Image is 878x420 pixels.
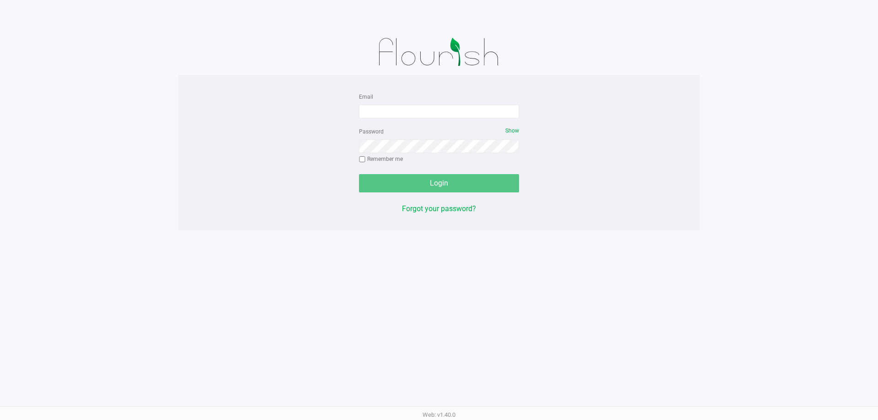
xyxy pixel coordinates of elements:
label: Remember me [359,155,403,163]
label: Email [359,93,373,101]
label: Password [359,128,384,136]
input: Remember me [359,156,365,163]
span: Web: v1.40.0 [423,411,455,418]
span: Show [505,128,519,134]
button: Forgot your password? [402,203,476,214]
